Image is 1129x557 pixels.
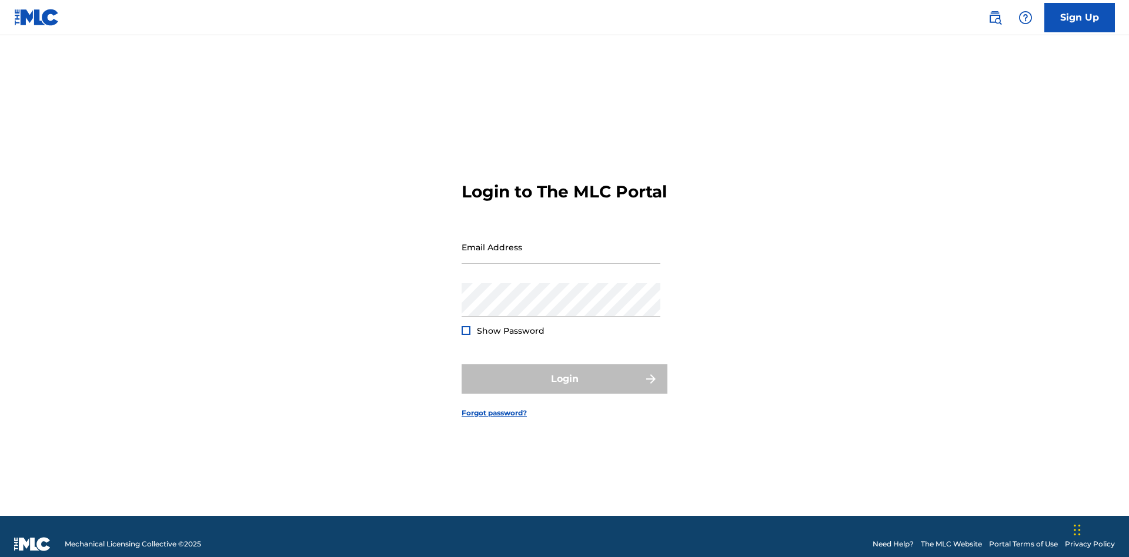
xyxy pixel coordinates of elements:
[1014,6,1037,29] div: Help
[1074,512,1081,548] div: Drag
[988,11,1002,25] img: search
[477,326,545,336] span: Show Password
[14,537,51,551] img: logo
[873,539,914,549] a: Need Help?
[65,539,201,549] span: Mechanical Licensing Collective © 2025
[14,9,59,26] img: MLC Logo
[1018,11,1033,25] img: help
[1065,539,1115,549] a: Privacy Policy
[462,408,527,418] a: Forgot password?
[1044,3,1115,32] a: Sign Up
[462,182,667,202] h3: Login to The MLC Portal
[989,539,1058,549] a: Portal Terms of Use
[1070,501,1129,557] iframe: Chat Widget
[921,539,982,549] a: The MLC Website
[983,6,1007,29] a: Public Search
